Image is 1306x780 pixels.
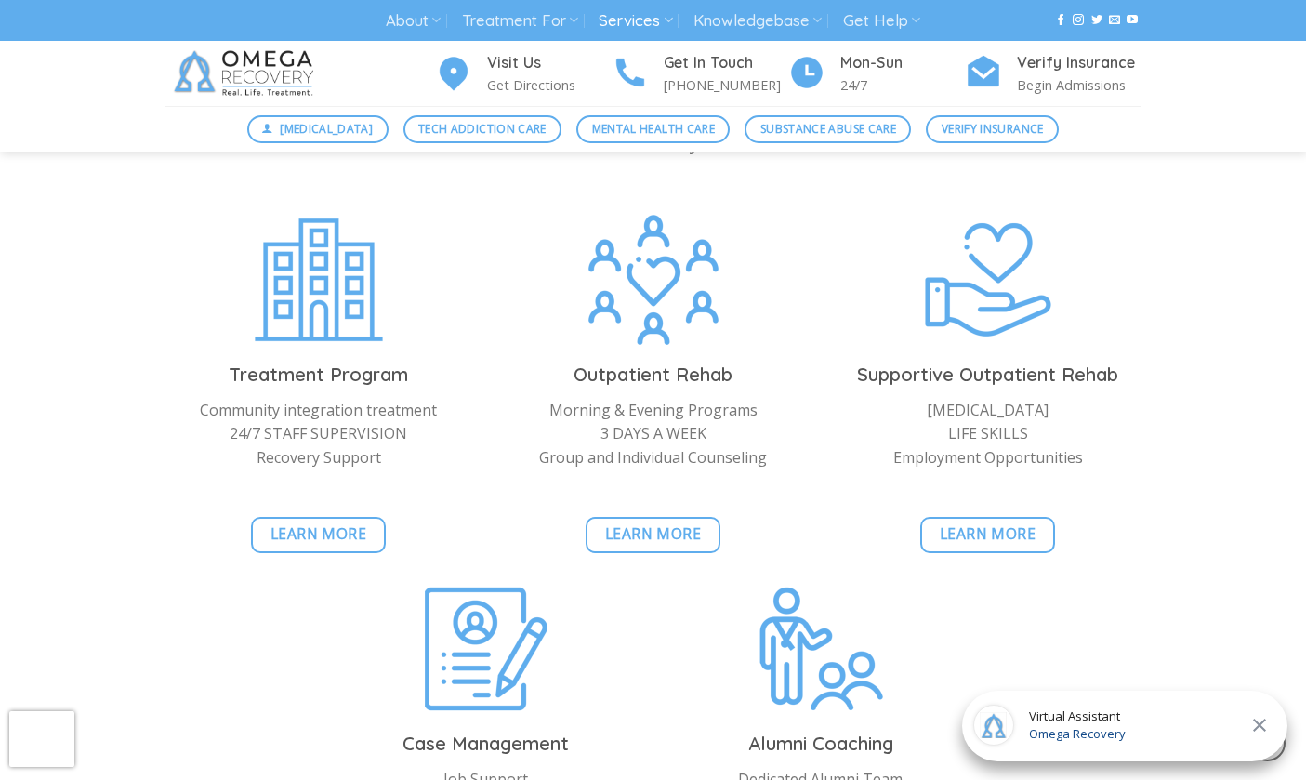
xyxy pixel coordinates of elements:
[280,120,373,138] span: [MEDICAL_DATA]
[1091,14,1102,27] a: Follow on Twitter
[251,517,386,553] a: Learn More
[1109,14,1120,27] a: Send us an email
[247,115,389,143] a: [MEDICAL_DATA]
[435,51,612,97] a: Visit Us Get Directions
[487,74,612,96] p: Get Directions
[760,120,896,138] span: Substance Abuse Care
[612,51,788,97] a: Get In Touch [PHONE_NUMBER]
[1127,14,1138,27] a: Follow on YouTube
[664,51,788,75] h4: Get In Touch
[599,4,672,38] a: Services
[592,120,715,138] span: Mental Health Care
[403,115,562,143] a: Tech Addiction Care
[940,522,1036,546] span: Learn More
[586,517,720,553] a: Learn More
[165,360,472,390] h3: Treatment Program
[693,4,822,38] a: Knowledgebase
[462,4,578,38] a: Treatment For
[165,41,328,106] img: Omega Recovery
[745,115,911,143] a: Substance Abuse Care
[835,360,1141,390] h3: Supportive Outpatient Rehab
[386,4,441,38] a: About
[500,360,807,390] h3: Outpatient Rehab
[942,120,1044,138] span: Verify Insurance
[270,522,367,546] span: Learn More
[1073,14,1084,27] a: Follow on Instagram
[840,51,965,75] h4: Mon-Sun
[333,729,640,759] h3: Case Management
[576,115,730,143] a: Mental Health Care
[920,517,1055,553] a: Learn More
[835,399,1141,470] p: [MEDICAL_DATA] LIFE SKILLS Employment Opportunities
[840,74,965,96] p: 24/7
[664,74,788,96] p: [PHONE_NUMBER]
[843,4,920,38] a: Get Help
[418,120,547,138] span: Tech Addiction Care
[965,51,1141,97] a: Verify Insurance Begin Admissions
[1017,51,1141,75] h4: Verify Insurance
[487,51,612,75] h4: Visit Us
[165,399,472,470] p: Community integration treatment 24/7 STAFF SUPERVISION Recovery Support
[926,115,1059,143] a: Verify Insurance
[1055,14,1066,27] a: Follow on Facebook
[500,399,807,470] p: Morning & Evening Programs 3 DAYS A WEEK Group and Individual Counseling
[605,522,702,546] span: Learn More
[667,729,974,759] h3: Alumni Coaching
[1017,74,1141,96] p: Begin Admissions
